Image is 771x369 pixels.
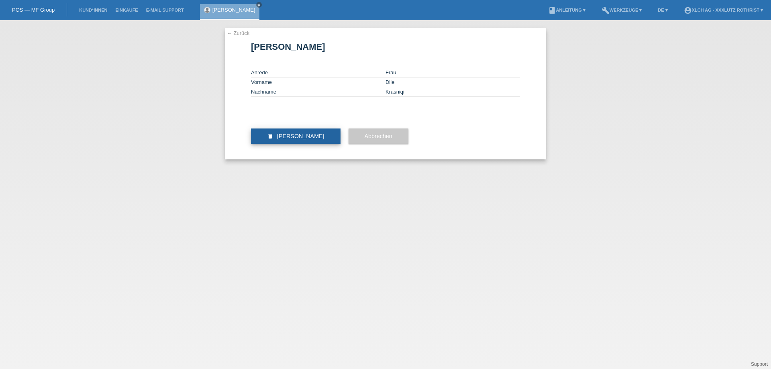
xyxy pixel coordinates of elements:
[251,87,385,97] td: Nachname
[385,87,520,97] td: Krasniqi
[227,30,249,36] a: ← Zurück
[654,8,671,12] a: DE ▾
[142,8,188,12] a: E-Mail Support
[251,68,385,77] td: Anrede
[548,6,556,14] i: book
[12,7,55,13] a: POS — MF Group
[602,6,610,14] i: build
[598,8,646,12] a: buildWerkzeuge ▾
[111,8,142,12] a: Einkäufe
[751,361,768,367] a: Support
[251,128,341,144] button: delete [PERSON_NAME]
[212,7,255,13] a: [PERSON_NAME]
[256,2,262,8] a: close
[680,8,767,12] a: account_circleXLCH AG - XXXLutz Rothrist ▾
[365,133,392,139] span: Abbrechen
[684,6,692,14] i: account_circle
[544,8,589,12] a: bookAnleitung ▾
[385,68,520,77] td: Frau
[75,8,111,12] a: Kund*innen
[385,77,520,87] td: Dile
[277,133,324,139] span: [PERSON_NAME]
[349,128,408,144] button: Abbrechen
[251,77,385,87] td: Vorname
[251,42,520,52] h1: [PERSON_NAME]
[257,3,261,7] i: close
[267,133,273,139] i: delete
